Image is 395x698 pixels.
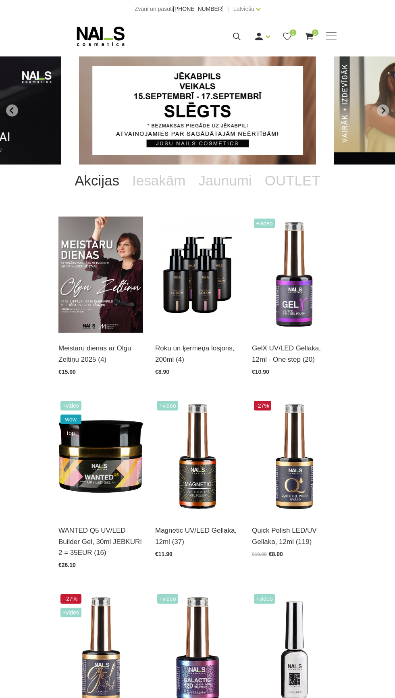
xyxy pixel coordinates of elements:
[304,31,314,42] a: 0
[252,399,337,515] img: Ātri, ērti un vienkārši!Intensīvi pigmentēta gellaka, kas perfekti klājas arī vienā slānī, tādā v...
[258,165,327,197] a: OUTLET
[60,401,81,410] span: +Video
[155,217,240,333] img: BAROJOŠS roku un ķermeņa LOSJONSBALI COCONUT barojošs roku un ķermeņa losjons paredzēts jebkura t...
[135,4,224,14] div: Zvani un pasūti
[155,551,173,557] span: €11.90
[60,594,81,604] span: -27%
[58,217,143,333] img: ✨ Meistaru dienas ar Olgu Zeltiņu 2025 ✨🍂 RUDENS / Seminārs manikīra meistariem 🍂📍 Liepāja – 7. o...
[58,525,143,558] a: WANTED Q5 UV/LED Builder Gel, 30ml JEBKURI 2 = 35EUR (16)
[58,343,143,365] a: Meistaru dienas ar Olgu Zeltiņu 2025 (4)
[252,369,269,375] span: €10.90
[252,525,337,547] a: Quick Polish LED/UV Gellaka, 12ml (119)
[60,608,81,617] span: +Video
[252,343,337,365] a: GelX UV/LED Gellaka, 12ml - One step (20)
[58,562,76,568] span: €26.10
[173,6,224,12] a: [PHONE_NUMBER]
[58,399,143,515] img: Gels WANTED NAILS cosmetics tehniķu komanda ir radījusi gelu, kas ilgi jau ir katra meistara mekl...
[192,165,258,197] a: Jaunumi
[6,104,18,117] button: Go to last slide
[233,4,254,14] a: Latviešu
[79,56,316,165] li: 1 of 13
[269,551,283,557] span: €8.00
[254,219,275,228] span: +Video
[60,428,81,438] span: top
[282,31,292,42] a: 0
[155,399,240,515] img: Ilgnoturīga gellaka, kas sastāv no metāla mikrodaļiņām, kuras īpaša magnēta ietekmē var pārvērst ...
[254,594,275,604] span: +Video
[155,525,240,547] a: Magnetic UV/LED Gellaka, 12ml (37)
[228,4,229,14] span: |
[126,165,192,197] a: Iesakām
[252,552,267,557] span: €10.90
[252,217,337,333] img: Trīs vienā - bāze, tonis, tops (trausliem nagiem vēlams papildus lietot bāzi). Ilgnoturīga un int...
[377,104,389,117] button: Next slide
[157,401,178,410] span: +Video
[254,401,271,410] span: -27%
[155,343,240,365] a: Roku un ķermeņa losjons, 200ml (4)
[290,29,296,36] span: 0
[155,369,169,375] span: €8.90
[68,165,126,197] a: Akcijas
[312,29,318,36] span: 0
[157,594,178,604] span: +Video
[60,415,81,424] span: wow
[58,369,76,375] span: €15.00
